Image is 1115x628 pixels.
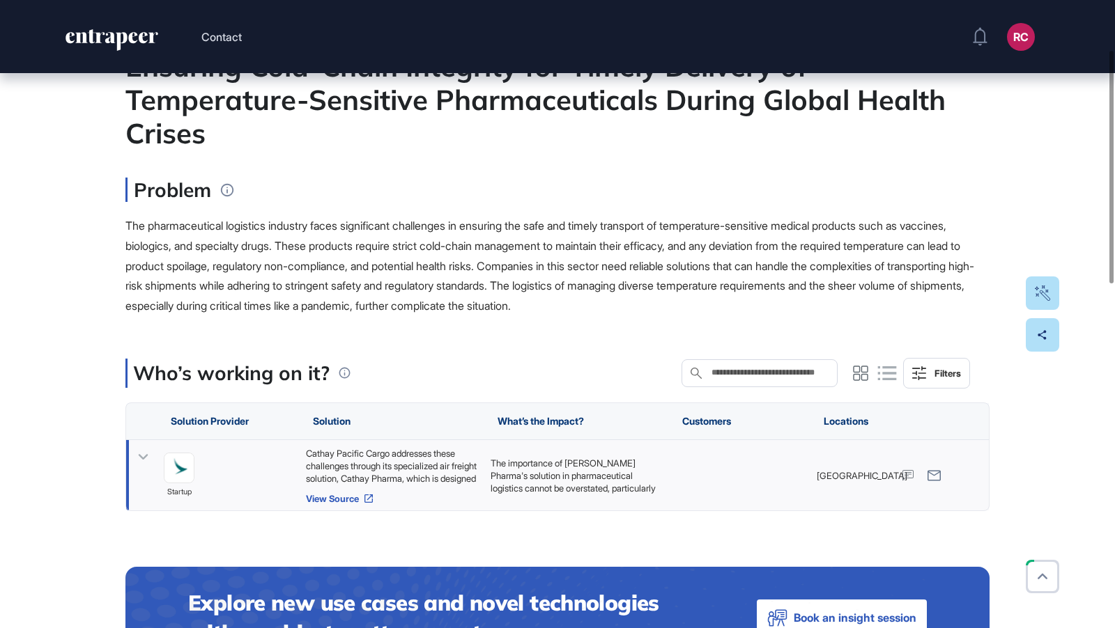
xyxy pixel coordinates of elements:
a: entrapeer-logo [64,29,160,56]
span: Book an insight session [794,608,916,628]
span: [GEOGRAPHIC_DATA] [817,469,907,482]
span: Customers [682,416,731,427]
div: Cathay Pacific Cargo addresses these challenges through its specialized air freight solution, Cat... [306,447,477,485]
span: Locations [824,416,868,427]
button: RC [1007,23,1035,51]
span: What’s the Impact? [498,416,584,427]
a: image [164,453,194,483]
a: View Source [306,493,477,504]
span: Solution [313,416,351,427]
div: Filters [935,368,961,379]
span: Solution Provider [171,416,249,427]
p: The importance of [PERSON_NAME] Pharma's solution in pharmaceutical logistics cannot be overstate... [491,457,661,545]
img: image [164,453,194,482]
span: The pharmaceutical logistics industry faces significant challenges in ensuring the safe and timel... [125,219,974,313]
button: Filters [903,358,970,388]
span: startup [167,486,192,499]
div: Ensuring Cold-Chain Integrity for Timely Delivery of Temperature-Sensitive Pharmaceuticals During... [125,49,990,150]
p: Who’s working on it? [133,359,330,388]
h3: Problem [125,178,211,202]
button: Contact [201,28,242,46]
